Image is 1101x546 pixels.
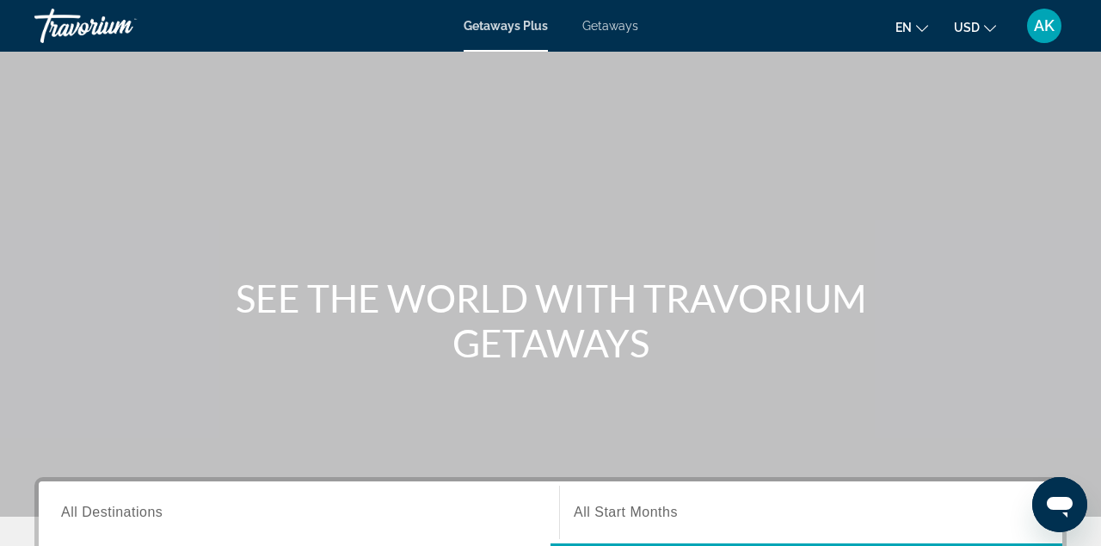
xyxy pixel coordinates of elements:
button: Change currency [954,15,996,40]
button: Change language [895,15,928,40]
span: AK [1034,17,1055,34]
a: Travorium [34,3,206,48]
span: USD [954,21,980,34]
button: User Menu [1022,8,1067,44]
span: All Start Months [574,505,678,519]
a: Getaways [582,19,638,33]
span: All Destinations [61,505,163,519]
a: Getaways Plus [464,19,548,33]
span: en [895,21,912,34]
iframe: Кнопка запуска окна обмена сообщениями [1032,477,1087,532]
h1: SEE THE WORLD WITH TRAVORIUM GETAWAYS [228,276,873,365]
